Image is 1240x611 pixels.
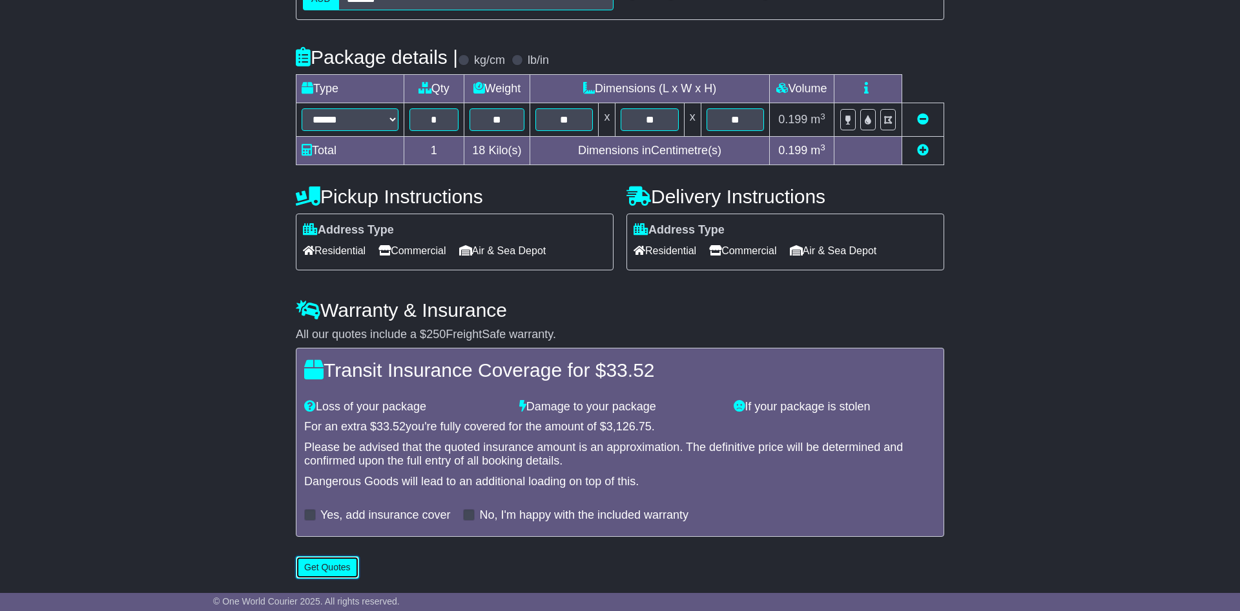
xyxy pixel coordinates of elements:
[811,144,825,157] span: m
[304,359,936,381] h4: Transit Insurance Coverage for $
[296,299,944,321] h4: Warranty & Insurance
[377,420,406,433] span: 33.52
[296,186,614,207] h4: Pickup Instructions
[464,75,530,103] td: Weight
[404,75,464,103] td: Qty
[811,113,825,126] span: m
[530,137,770,165] td: Dimensions in Centimetre(s)
[528,54,549,68] label: lb/in
[472,144,485,157] span: 18
[304,420,936,434] div: For an extra $ you're fully covered for the amount of $ .
[599,103,615,137] td: x
[530,75,770,103] td: Dimensions (L x W x H)
[464,137,530,165] td: Kilo(s)
[790,241,877,261] span: Air & Sea Depot
[213,596,400,606] span: © One World Courier 2025. All rights reserved.
[474,54,505,68] label: kg/cm
[479,508,688,523] label: No, I'm happy with the included warranty
[709,241,776,261] span: Commercial
[606,359,654,381] span: 33.52
[404,137,464,165] td: 1
[917,113,929,126] a: Remove this item
[296,328,944,342] div: All our quotes include a $ FreightSafe warranty.
[296,137,404,165] td: Total
[634,241,696,261] span: Residential
[684,103,701,137] td: x
[320,508,450,523] label: Yes, add insurance cover
[820,112,825,121] sup: 3
[296,556,359,579] button: Get Quotes
[820,143,825,152] sup: 3
[917,144,929,157] a: Add new item
[606,420,652,433] span: 3,126.75
[296,46,458,68] h4: Package details |
[303,223,394,237] label: Address Type
[303,241,366,261] span: Residential
[426,328,446,341] span: 250
[626,186,944,207] h4: Delivery Instructions
[769,75,834,103] td: Volume
[304,441,936,468] div: Please be advised that the quoted insurance amount is an approximation. The definitive price will...
[634,223,725,237] label: Address Type
[513,400,728,414] div: Damage to your package
[378,241,446,261] span: Commercial
[304,475,936,489] div: Dangerous Goods will lead to an additional loading on top of this.
[298,400,513,414] div: Loss of your package
[296,75,404,103] td: Type
[778,144,807,157] span: 0.199
[459,241,546,261] span: Air & Sea Depot
[727,400,942,414] div: If your package is stolen
[778,113,807,126] span: 0.199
